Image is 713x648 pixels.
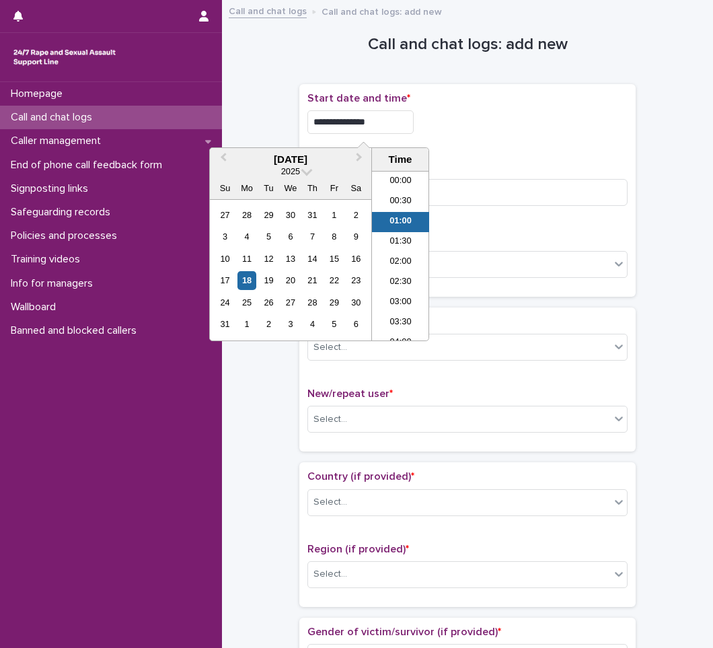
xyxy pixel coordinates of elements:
div: Choose Wednesday, July 30th, 2025 [281,206,299,224]
span: Gender of victim/survivor (if provided) [307,626,501,637]
div: Choose Wednesday, August 27th, 2025 [281,293,299,312]
div: Choose Friday, August 8th, 2025 [325,227,343,246]
div: Choose Sunday, August 3rd, 2025 [216,227,234,246]
div: Choose Tuesday, July 29th, 2025 [260,206,278,224]
div: Choose Saturday, August 30th, 2025 [347,293,365,312]
div: Choose Tuesday, August 26th, 2025 [260,293,278,312]
div: Choose Sunday, August 10th, 2025 [216,250,234,268]
div: Choose Friday, August 15th, 2025 [325,250,343,268]
div: Select... [313,412,347,427]
div: Choose Saturday, August 2nd, 2025 [347,206,365,224]
div: month 2025-08 [214,204,367,335]
span: Country (if provided) [307,471,414,482]
li: 01:30 [372,232,429,252]
div: Choose Monday, July 28th, 2025 [237,206,256,224]
div: Choose Thursday, August 7th, 2025 [303,227,322,246]
div: Su [216,179,234,197]
span: 2025 [281,166,300,176]
li: 00:30 [372,192,429,212]
div: Choose Thursday, August 21st, 2025 [303,271,322,289]
span: New/repeat user [307,388,393,399]
div: Choose Saturday, August 23rd, 2025 [347,271,365,289]
div: Fr [325,179,343,197]
p: Caller management [5,135,112,147]
div: Choose Monday, September 1st, 2025 [237,315,256,333]
span: Region (if provided) [307,544,409,554]
li: 03:00 [372,293,429,313]
li: 03:30 [372,313,429,333]
div: Choose Friday, September 5th, 2025 [325,315,343,333]
div: We [281,179,299,197]
span: Start date and time [307,93,410,104]
button: Previous Month [211,149,233,171]
div: Choose Sunday, August 31st, 2025 [216,315,234,333]
div: Choose Thursday, August 14th, 2025 [303,250,322,268]
div: Choose Monday, August 18th, 2025 [237,271,256,289]
li: 01:00 [372,212,429,232]
div: Choose Thursday, August 28th, 2025 [303,293,322,312]
div: Choose Saturday, August 16th, 2025 [347,250,365,268]
div: Choose Sunday, August 24th, 2025 [216,293,234,312]
div: Choose Thursday, September 4th, 2025 [303,315,322,333]
p: Safeguarding records [5,206,121,219]
div: Choose Monday, August 11th, 2025 [237,250,256,268]
div: Choose Tuesday, August 19th, 2025 [260,271,278,289]
p: End of phone call feedback form [5,159,173,172]
p: Signposting links [5,182,99,195]
div: Select... [313,495,347,509]
li: 00:00 [372,172,429,192]
div: Mo [237,179,256,197]
h1: Call and chat logs: add new [299,35,636,55]
div: Time [375,153,425,166]
img: rhQMoQhaT3yELyF149Cw [11,44,118,71]
div: Th [303,179,322,197]
div: Choose Wednesday, August 20th, 2025 [281,271,299,289]
div: Select... [313,340,347,355]
li: 02:30 [372,273,429,293]
p: Wallboard [5,301,67,314]
div: Sa [347,179,365,197]
p: Info for managers [5,277,104,290]
div: Choose Tuesday, August 12th, 2025 [260,250,278,268]
li: 04:00 [372,333,429,353]
p: Call and chat logs [5,111,103,124]
div: Choose Wednesday, August 13th, 2025 [281,250,299,268]
p: Homepage [5,87,73,100]
a: Call and chat logs [229,3,307,18]
div: Choose Thursday, July 31st, 2025 [303,206,322,224]
div: Choose Tuesday, August 5th, 2025 [260,227,278,246]
div: Choose Tuesday, September 2nd, 2025 [260,315,278,333]
div: Choose Monday, August 4th, 2025 [237,227,256,246]
div: [DATE] [210,153,371,166]
div: Choose Friday, August 29th, 2025 [325,293,343,312]
div: Choose Wednesday, September 3rd, 2025 [281,315,299,333]
div: Choose Monday, August 25th, 2025 [237,293,256,312]
button: Next Month [350,149,371,171]
li: 02:00 [372,252,429,273]
div: Choose Saturday, September 6th, 2025 [347,315,365,333]
p: Call and chat logs: add new [322,3,442,18]
div: Tu [260,179,278,197]
div: Choose Friday, August 1st, 2025 [325,206,343,224]
p: Policies and processes [5,229,128,242]
div: Select... [313,567,347,581]
p: Banned and blocked callers [5,324,147,337]
div: Choose Friday, August 22nd, 2025 [325,271,343,289]
div: Choose Saturday, August 9th, 2025 [347,227,365,246]
div: Choose Sunday, July 27th, 2025 [216,206,234,224]
div: Choose Wednesday, August 6th, 2025 [281,227,299,246]
div: Choose Sunday, August 17th, 2025 [216,271,234,289]
p: Training videos [5,253,91,266]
